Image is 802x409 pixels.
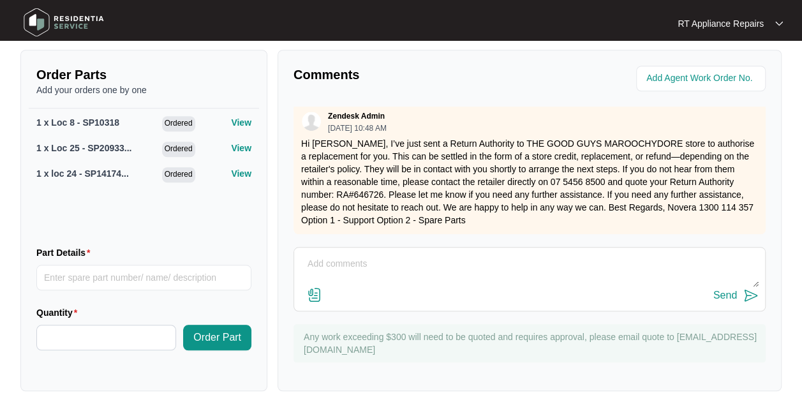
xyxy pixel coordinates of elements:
label: Part Details [36,246,96,259]
p: Zendesk Admin [328,111,385,121]
input: Quantity [37,325,175,350]
p: Any work exceeding $300 will need to be quoted and requires approval, please email quote to [EMAI... [304,331,759,356]
img: residentia service logo [19,3,108,41]
p: View [231,142,251,154]
img: user.svg [302,112,321,131]
p: RT Appliance Repairs [678,17,764,30]
span: Ordered [162,167,195,182]
input: Part Details [36,265,251,290]
p: View [231,167,251,180]
label: Quantity [36,306,82,319]
p: Hi [PERSON_NAME], I’ve just sent a Return Authority to THE GOOD GUYS MAROOCHYDORE store to author... [301,137,758,227]
p: [DATE] 10:48 AM [328,124,387,132]
span: 1 x Loc 8 - SP10318 [36,117,119,128]
input: Add Agent Work Order No. [646,71,758,86]
button: Order Part [183,325,251,350]
span: Order Part [193,330,241,345]
img: send-icon.svg [743,288,759,303]
button: Send [713,287,759,304]
span: Ordered [162,116,195,131]
div: Send [713,290,737,301]
span: 1 x loc 24 - SP14174... [36,168,129,179]
p: View [231,116,251,129]
span: Ordered [162,142,195,157]
span: 1 x Loc 25 - SP20933... [36,143,131,153]
p: Add your orders one by one [36,84,251,96]
img: file-attachment-doc.svg [307,287,322,302]
img: dropdown arrow [775,20,783,27]
p: Order Parts [36,66,251,84]
p: Comments [293,66,521,84]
